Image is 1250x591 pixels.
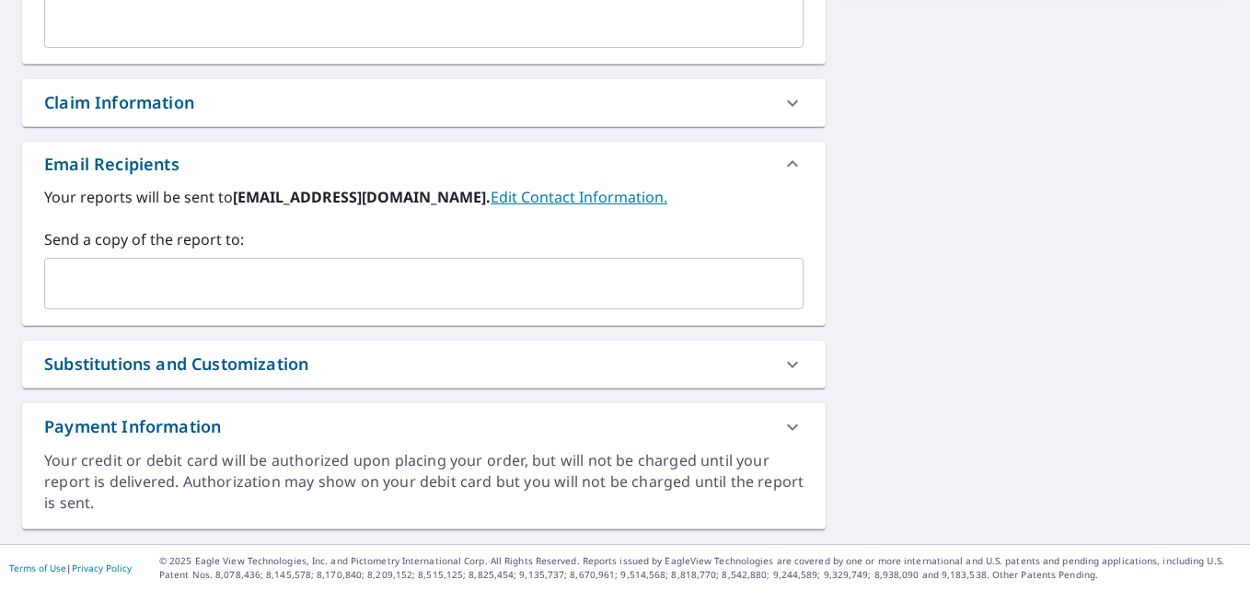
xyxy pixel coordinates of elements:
[44,186,804,208] label: Your reports will be sent to
[72,562,132,574] a: Privacy Policy
[44,414,221,439] div: Payment Information
[9,562,66,574] a: Terms of Use
[491,187,667,207] a: EditContactInfo
[233,187,491,207] b: [EMAIL_ADDRESS][DOMAIN_NAME].
[44,228,804,250] label: Send a copy of the report to:
[159,554,1241,582] p: © 2025 Eagle View Technologies, Inc. and Pictometry International Corp. All Rights Reserved. Repo...
[44,450,804,514] div: Your credit or debit card will be authorized upon placing your order, but will not be charged unt...
[44,152,179,177] div: Email Recipients
[44,90,194,115] div: Claim Information
[22,403,826,450] div: Payment Information
[22,142,826,186] div: Email Recipients
[9,562,132,574] p: |
[22,79,826,126] div: Claim Information
[44,352,308,377] div: Substitutions and Customization
[22,341,826,388] div: Substitutions and Customization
